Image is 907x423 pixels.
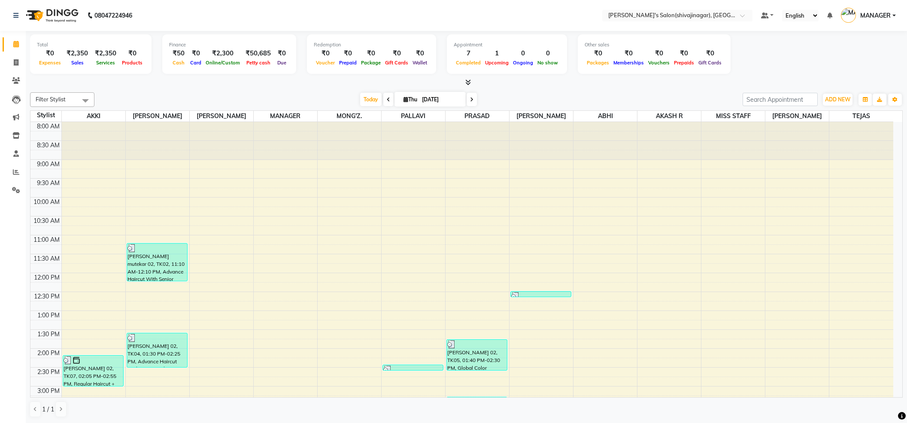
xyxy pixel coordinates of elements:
[35,179,61,188] div: 9:30 AM
[535,60,560,66] span: No show
[823,94,852,106] button: ADD NEW
[447,397,507,421] div: bharti kadam 02, TK08, 03:10 PM-03:50 PM, Advance Haircut (Wash + blowdry) [DEMOGRAPHIC_DATA]
[69,60,86,66] span: Sales
[32,292,61,301] div: 12:30 PM
[483,49,511,58] div: 1
[360,93,382,106] span: Today
[672,49,696,58] div: ₹0
[573,111,637,122] span: ABHI
[120,49,145,58] div: ₹0
[36,330,61,339] div: 1:30 PM
[337,60,359,66] span: Prepaid
[646,60,672,66] span: Vouchers
[401,96,419,103] span: Thu
[36,386,61,396] div: 3:00 PM
[410,60,429,66] span: Wallet
[36,349,61,358] div: 2:00 PM
[314,60,337,66] span: Voucher
[94,60,117,66] span: Services
[314,49,337,58] div: ₹0
[701,111,765,122] span: MISS STAFF
[672,60,696,66] span: Prepaids
[203,49,242,58] div: ₹2,300
[62,111,125,122] span: AKKI
[314,41,429,49] div: Redemption
[91,49,120,58] div: ₹2,350
[126,111,189,122] span: [PERSON_NAME]
[35,122,61,131] div: 8:00 AM
[37,41,145,49] div: Total
[419,93,462,106] input: 2025-09-04
[94,3,132,27] b: 08047224946
[169,41,289,49] div: Finance
[35,141,61,150] div: 8:30 AM
[454,41,560,49] div: Appointment
[36,311,61,320] div: 1:00 PM
[127,243,187,281] div: [PERSON_NAME] mutekar 02, TK02, 11:10 AM-12:10 PM, Advance Haircut With Senior Stylist (Wash + bl...
[585,49,611,58] div: ₹0
[275,60,288,66] span: Due
[829,111,893,122] span: TEJAS
[242,49,274,58] div: ₹50,685
[337,49,359,58] div: ₹0
[696,49,724,58] div: ₹0
[120,60,145,66] span: Products
[359,49,383,58] div: ₹0
[188,49,203,58] div: ₹0
[63,356,123,386] div: [PERSON_NAME] 02, TK07, 02:05 PM-02:55 PM, Regular Haircut + Blowdry [DEMOGRAPHIC_DATA](without w...
[30,111,61,120] div: Stylist
[825,96,850,103] span: ADD NEW
[646,49,672,58] div: ₹0
[169,49,188,58] div: ₹50
[32,198,61,207] div: 10:00 AM
[37,49,63,58] div: ₹0
[32,235,61,244] div: 11:00 AM
[511,60,535,66] span: Ongoing
[42,405,54,414] span: 1 / 1
[170,60,187,66] span: Cash
[127,333,187,367] div: [PERSON_NAME] 02, TK04, 01:30 PM-02:25 PM, Advance Haircut With Senior Stylist (Wash + blowdry + ...
[585,41,724,49] div: Other sales
[483,60,511,66] span: Upcoming
[36,368,61,377] div: 2:30 PM
[585,60,611,66] span: Packages
[32,273,61,282] div: 12:00 PM
[318,111,381,122] span: MONG'Z.
[63,49,91,58] div: ₹2,350
[190,111,253,122] span: [PERSON_NAME]
[447,340,507,370] div: [PERSON_NAME] 02, TK05, 01:40 PM-02:30 PM, Global Color [MEDICAL_DATA] Free [DEMOGRAPHIC_DATA] (W...
[841,8,856,23] img: MANAGER
[454,49,483,58] div: 7
[611,49,646,58] div: ₹0
[382,111,445,122] span: PALLAVI
[410,49,429,58] div: ₹0
[511,292,571,297] div: seema ghorsar 02, TK03, 12:25 PM-12:35 PM, EyeBrow [DEMOGRAPHIC_DATA] (50)
[35,160,61,169] div: 9:00 AM
[37,60,63,66] span: Expenses
[383,49,410,58] div: ₹0
[611,60,646,66] span: Memberships
[446,111,509,122] span: PRASAD
[22,3,81,27] img: logo
[454,60,483,66] span: Completed
[696,60,724,66] span: Gift Cards
[511,49,535,58] div: 0
[743,93,818,106] input: Search Appointment
[254,111,317,122] span: MANAGER
[383,365,443,370] div: [PERSON_NAME] , TK06, 02:20 PM-02:30 PM, EyeBrow [DEMOGRAPHIC_DATA] (50)
[188,60,203,66] span: Card
[383,60,410,66] span: Gift Cards
[535,49,560,58] div: 0
[765,111,829,122] span: [PERSON_NAME]
[203,60,242,66] span: Online/Custom
[36,96,66,103] span: Filter Stylist
[860,11,891,20] span: MANAGER
[274,49,289,58] div: ₹0
[32,254,61,263] div: 11:30 AM
[244,60,273,66] span: Petty cash
[359,60,383,66] span: Package
[32,216,61,225] div: 10:30 AM
[510,111,573,122] span: [PERSON_NAME]
[637,111,701,122] span: AKASH R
